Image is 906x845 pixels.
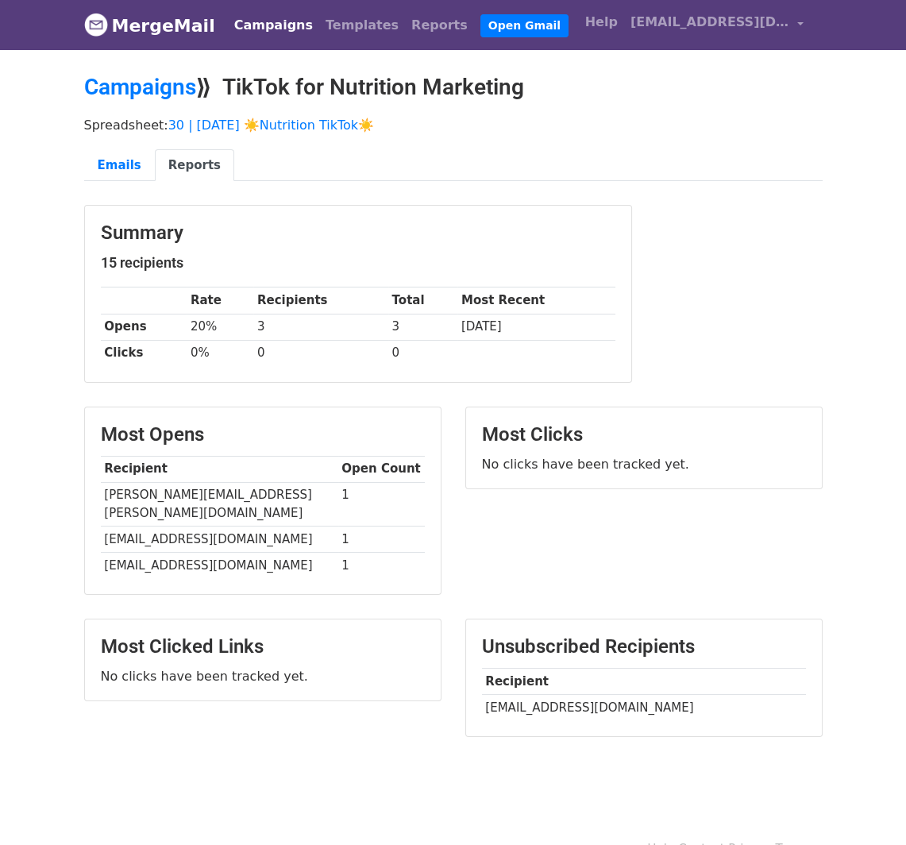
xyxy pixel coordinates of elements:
[84,149,155,182] a: Emails
[84,74,823,101] h2: ⟫ TikTok for Nutrition Marketing
[624,6,810,44] a: [EMAIL_ADDRESS][DOMAIN_NAME]
[168,118,374,133] a: 30 | [DATE] ☀️Nutrition TikTok☀️
[338,456,425,482] th: Open Count
[101,423,425,446] h3: Most Opens
[101,635,425,658] h3: Most Clicked Links
[155,149,234,182] a: Reports
[338,482,425,527] td: 1
[101,254,615,272] h5: 15 recipients
[457,287,615,314] th: Most Recent
[482,635,806,658] h3: Unsubscribed Recipients
[84,9,215,42] a: MergeMail
[187,314,253,340] td: 20%
[579,6,624,38] a: Help
[101,314,187,340] th: Opens
[482,695,806,721] td: [EMAIL_ADDRESS][DOMAIN_NAME]
[482,669,806,695] th: Recipient
[338,553,425,579] td: 1
[253,340,388,366] td: 0
[480,14,569,37] a: Open Gmail
[101,668,425,685] p: No clicks have been tracked yet.
[84,13,108,37] img: MergeMail logo
[101,222,615,245] h3: Summary
[457,314,615,340] td: [DATE]
[405,10,474,41] a: Reports
[827,769,906,845] iframe: Chat Widget
[338,527,425,553] td: 1
[84,117,823,133] p: Spreadsheet:
[253,314,388,340] td: 3
[101,553,338,579] td: [EMAIL_ADDRESS][DOMAIN_NAME]
[187,287,253,314] th: Rate
[101,456,338,482] th: Recipient
[101,340,187,366] th: Clicks
[388,340,457,366] td: 0
[482,456,806,473] p: No clicks have been tracked yet.
[482,423,806,446] h3: Most Clicks
[319,10,405,41] a: Templates
[101,482,338,527] td: [PERSON_NAME][EMAIL_ADDRESS][PERSON_NAME][DOMAIN_NAME]
[388,314,457,340] td: 3
[101,527,338,553] td: [EMAIL_ADDRESS][DOMAIN_NAME]
[84,74,196,100] a: Campaigns
[630,13,789,32] span: [EMAIL_ADDRESS][DOMAIN_NAME]
[253,287,388,314] th: Recipients
[228,10,319,41] a: Campaigns
[388,287,457,314] th: Total
[187,340,253,366] td: 0%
